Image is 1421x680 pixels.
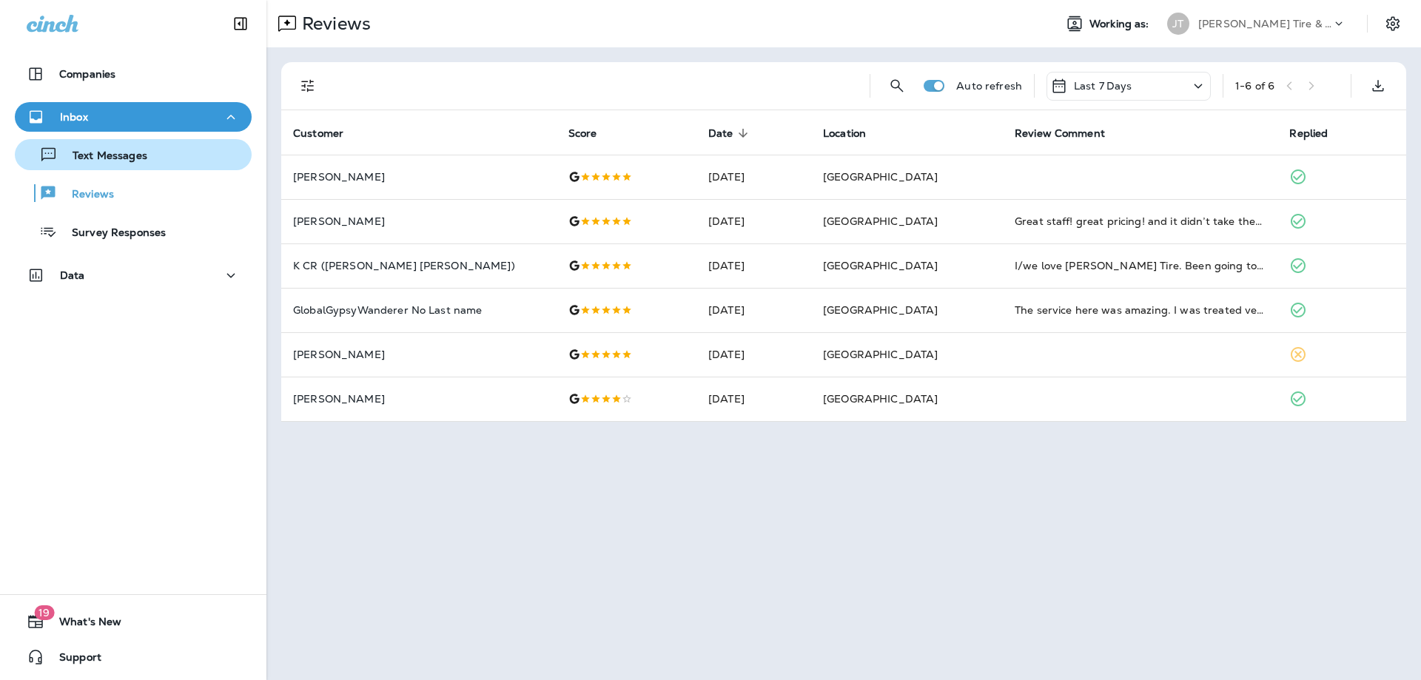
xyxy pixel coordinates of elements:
[696,243,811,288] td: [DATE]
[1015,258,1266,273] div: I/we love Jensen Tire. Been going to them since 2010. First 12 years was the one on Spaulding / 1...
[15,260,252,290] button: Data
[1015,214,1266,229] div: Great staff! great pricing! and it didn’t take them long to service my car
[44,616,121,633] span: What's New
[293,171,545,183] p: [PERSON_NAME]
[57,188,114,202] p: Reviews
[15,59,252,89] button: Companies
[60,111,88,123] p: Inbox
[568,127,597,140] span: Score
[1074,80,1132,92] p: Last 7 Days
[293,260,545,272] p: K CR ([PERSON_NAME] [PERSON_NAME])
[1380,10,1406,37] button: Settings
[15,607,252,636] button: 19What's New
[34,605,54,620] span: 19
[823,127,866,140] span: Location
[293,71,323,101] button: Filters
[293,304,545,316] p: GlobalGypsyWanderer No Last name
[696,377,811,421] td: [DATE]
[708,127,753,140] span: Date
[1015,127,1105,140] span: Review Comment
[293,215,545,227] p: [PERSON_NAME]
[1015,303,1266,317] div: The service here was amazing. I was treated very well and I thought I was going to pay a signific...
[293,127,363,140] span: Customer
[1363,71,1393,101] button: Export as CSV
[956,80,1022,92] p: Auto refresh
[220,9,261,38] button: Collapse Sidebar
[696,288,811,332] td: [DATE]
[696,332,811,377] td: [DATE]
[15,216,252,247] button: Survey Responses
[823,303,938,317] span: [GEOGRAPHIC_DATA]
[15,102,252,132] button: Inbox
[1289,127,1347,140] span: Replied
[1089,18,1152,30] span: Working as:
[568,127,617,140] span: Score
[1289,127,1328,140] span: Replied
[59,68,115,80] p: Companies
[296,13,371,35] p: Reviews
[15,178,252,209] button: Reviews
[823,259,938,272] span: [GEOGRAPHIC_DATA]
[293,127,343,140] span: Customer
[1235,80,1274,92] div: 1 - 6 of 6
[293,393,545,405] p: [PERSON_NAME]
[823,215,938,228] span: [GEOGRAPHIC_DATA]
[823,392,938,405] span: [GEOGRAPHIC_DATA]
[823,170,938,184] span: [GEOGRAPHIC_DATA]
[1198,18,1331,30] p: [PERSON_NAME] Tire & Auto
[696,199,811,243] td: [DATE]
[823,127,885,140] span: Location
[44,651,101,669] span: Support
[15,642,252,672] button: Support
[60,269,85,281] p: Data
[882,71,912,101] button: Search Reviews
[57,226,166,240] p: Survey Responses
[1015,127,1124,140] span: Review Comment
[708,127,733,140] span: Date
[58,149,147,164] p: Text Messages
[293,349,545,360] p: [PERSON_NAME]
[696,155,811,199] td: [DATE]
[15,139,252,170] button: Text Messages
[1167,13,1189,35] div: JT
[823,348,938,361] span: [GEOGRAPHIC_DATA]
